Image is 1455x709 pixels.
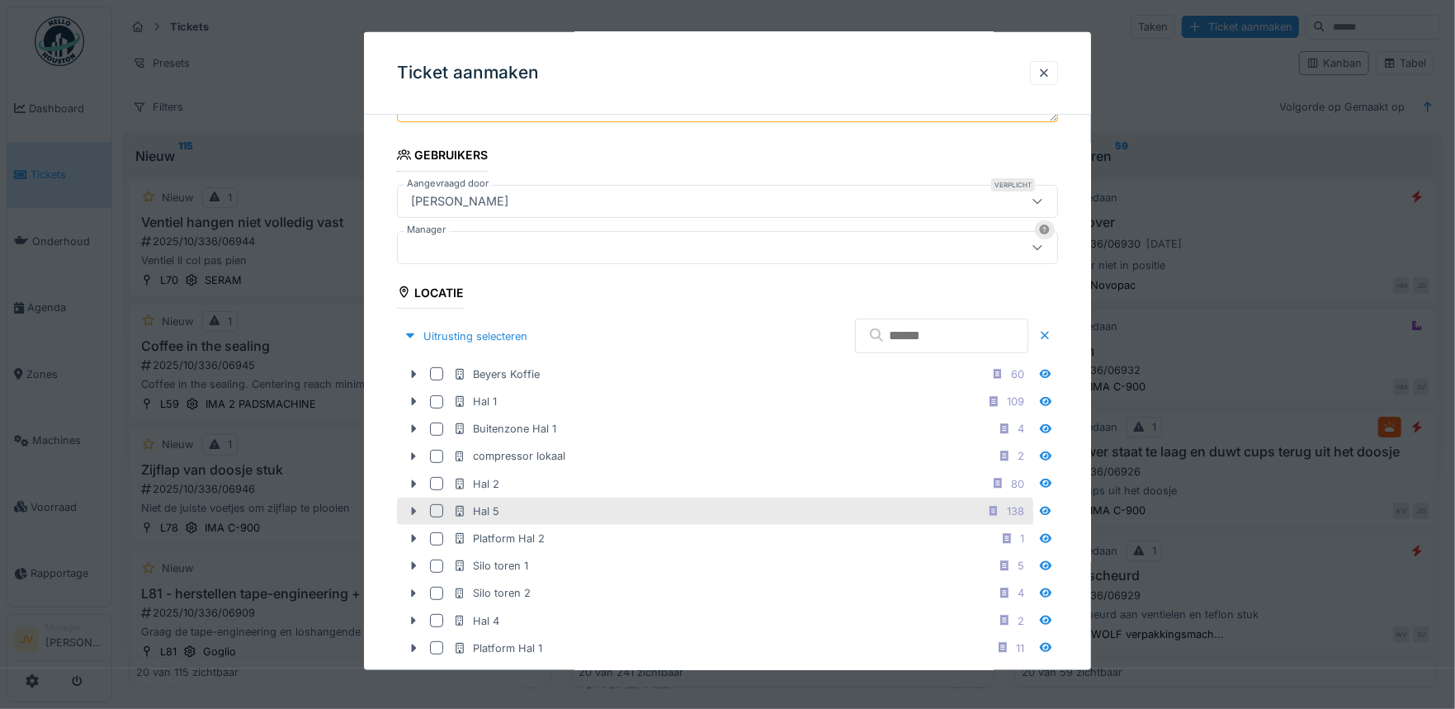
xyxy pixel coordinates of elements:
[397,63,539,83] h3: Ticket aanmaken
[453,475,499,491] div: Hal 2
[1018,448,1024,464] div: 2
[1018,585,1024,601] div: 4
[1011,475,1024,491] div: 80
[453,558,528,574] div: Silo toren 1
[453,503,499,518] div: Hal 5
[453,421,556,437] div: Buitenzone Hal 1
[453,640,542,655] div: Platform Hal 1
[453,394,497,409] div: Hal 1
[397,280,465,308] div: Locatie
[1011,366,1024,381] div: 60
[453,366,540,381] div: Beyers Koffie
[397,143,489,171] div: Gebruikers
[397,324,534,347] div: Uitrusting selecteren
[404,176,492,190] label: Aangevraagd door
[404,191,515,210] div: [PERSON_NAME]
[1020,531,1024,546] div: 1
[1007,503,1024,518] div: 138
[453,531,545,546] div: Platform Hal 2
[404,222,449,236] label: Manager
[1016,640,1024,655] div: 11
[1007,394,1024,409] div: 109
[1018,421,1024,437] div: 4
[991,177,1035,191] div: Verplicht
[1018,612,1024,628] div: 2
[453,612,499,628] div: Hal 4
[1018,558,1024,574] div: 5
[453,585,531,601] div: Silo toren 2
[453,448,565,464] div: compressor lokaal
